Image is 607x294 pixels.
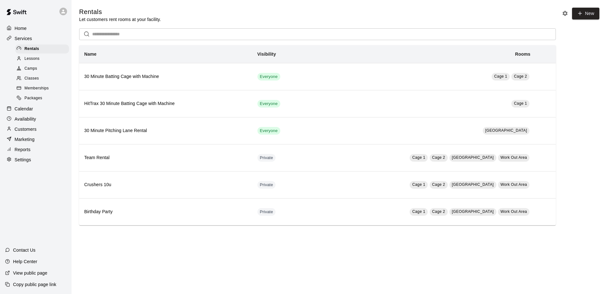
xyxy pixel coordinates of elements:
span: Cage 1 [412,209,425,214]
span: Cage 1 [514,101,527,106]
span: [GEOGRAPHIC_DATA] [452,182,494,187]
a: Packages [15,94,72,103]
span: Work Out Area [501,182,527,187]
span: Memberships [24,85,49,92]
p: Marketing [15,136,35,143]
span: Packages [24,95,42,101]
div: Memberships [15,84,69,93]
h5: Rentals [79,8,161,16]
button: Rental settings [560,9,570,18]
p: View public page [13,270,47,276]
a: Memberships [15,84,72,94]
h6: 30 Minute Pitching Lane Rental [84,127,247,134]
h6: HitTrax 30 Minute Batting Cage with Machine [84,100,247,107]
div: Camps [15,64,69,73]
a: Rentals [15,44,72,54]
span: Classes [24,75,39,82]
span: Private [257,155,276,161]
b: Name [84,52,97,57]
span: Cage 1 [412,155,425,160]
span: Cage 2 [514,74,527,79]
span: Everyone [257,101,280,107]
span: Cage 2 [432,155,445,160]
a: Home [5,24,66,33]
div: This service is visible to all of your customers [257,100,280,108]
a: Lessons [15,54,72,64]
h6: Birthday Party [84,208,247,215]
a: Calendar [5,104,66,114]
div: Lessons [15,54,69,63]
p: Help Center [13,258,37,265]
span: [GEOGRAPHIC_DATA] [452,209,494,214]
b: Visibility [257,52,276,57]
div: This service is visible to all of your customers [257,127,280,135]
a: Classes [15,74,72,84]
div: This service is hidden, and can only be accessed via a direct link [257,208,276,216]
h6: Crushers 10u [84,181,247,188]
a: Reports [5,145,66,154]
p: Availability [15,116,36,122]
span: [GEOGRAPHIC_DATA] [452,155,494,160]
a: Services [5,34,66,43]
span: Everyone [257,74,280,80]
div: Rentals [15,45,69,53]
h6: Team Rental [84,154,247,161]
p: Copy public page link [13,281,56,288]
span: [GEOGRAPHIC_DATA] [485,128,527,133]
p: Contact Us [13,247,36,253]
p: Services [15,35,32,42]
span: Rentals [24,46,39,52]
span: Cage 1 [412,182,425,187]
div: This service is hidden, and can only be accessed via a direct link [257,181,276,189]
div: Classes [15,74,69,83]
span: Cage 1 [494,74,507,79]
p: Customers [15,126,37,132]
div: Packages [15,94,69,103]
p: Let customers rent rooms at your facility. [79,16,161,23]
span: Work Out Area [501,155,527,160]
span: Private [257,209,276,215]
table: simple table [79,45,556,225]
p: Calendar [15,106,33,112]
h6: 30 Minute Batting Cage with Machine [84,73,247,80]
p: Settings [15,157,31,163]
div: This service is visible to all of your customers [257,73,280,80]
span: Private [257,182,276,188]
span: Cage 2 [432,209,445,214]
span: Cage 2 [432,182,445,187]
span: Work Out Area [501,209,527,214]
a: Marketing [5,135,66,144]
p: Reports [15,146,31,153]
p: Home [15,25,27,31]
a: Availability [5,114,66,124]
b: Rooms [515,52,530,57]
span: Lessons [24,56,40,62]
a: Customers [5,124,66,134]
a: Settings [5,155,66,164]
span: Everyone [257,128,280,134]
a: New [572,8,599,19]
div: This service is hidden, and can only be accessed via a direct link [257,154,276,162]
a: Camps [15,64,72,74]
span: Camps [24,66,37,72]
